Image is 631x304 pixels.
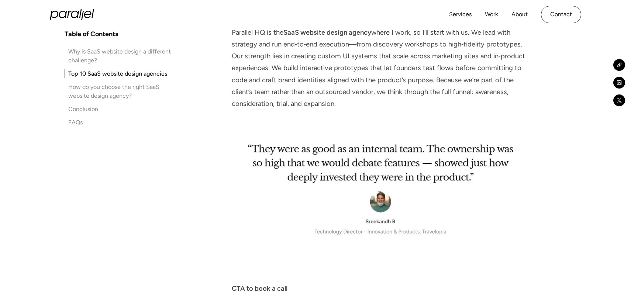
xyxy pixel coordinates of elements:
[50,9,94,20] a: home
[485,9,498,20] a: Work
[68,69,167,78] div: Top 10 SaaS website design agencies
[68,105,98,114] div: Conclusion
[232,284,287,293] strong: CTA to book a call
[65,118,181,127] a: FAQs
[65,69,181,78] a: Top 10 SaaS website design agencies
[68,47,181,65] div: Why is SaaS website design a different challenge?
[65,105,181,114] a: Conclusion
[68,83,181,100] div: How do you choose the right SaaS website design agency?
[232,129,532,247] img: Parallel review
[232,27,532,110] p: Parallel HQ is the where I work, so I’ll start with us. We lead with strategy and run end‑to‑end ...
[511,9,528,20] a: About
[449,9,472,20] a: Services
[65,47,181,65] a: Why is SaaS website design a different challenge?
[541,6,581,23] a: Contact
[68,118,83,127] div: FAQs
[65,83,181,100] a: How do you choose the right SaaS website design agency?
[283,28,371,37] strong: SaaS website design agency
[65,30,118,38] h4: Table of Contents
